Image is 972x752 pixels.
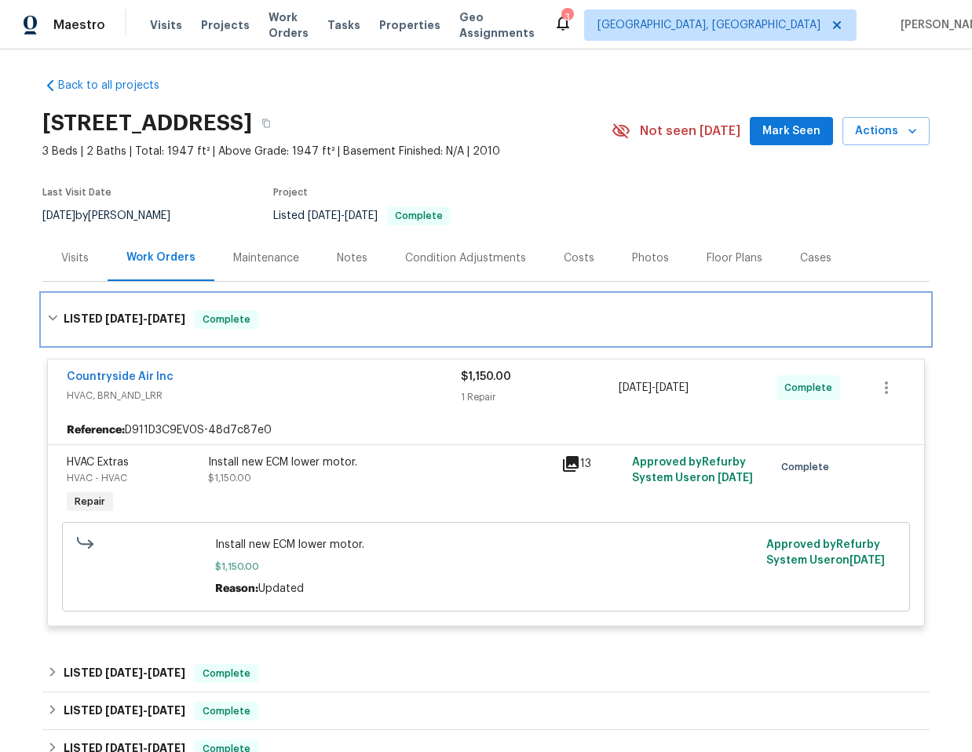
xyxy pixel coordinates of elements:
span: [DATE] [42,210,75,221]
button: Actions [842,117,930,146]
span: $1,150.00 [208,473,251,483]
span: [DATE] [850,555,885,566]
a: Back to all projects [42,78,193,93]
span: Project [273,188,308,197]
span: Visits [150,17,182,33]
span: Repair [68,494,111,509]
div: by [PERSON_NAME] [42,206,189,225]
span: Not seen [DATE] [640,123,740,139]
div: Photos [632,250,669,266]
span: - [308,210,378,221]
span: Last Visit Date [42,188,111,197]
b: Reference: [67,422,125,438]
span: Install new ECM lower motor. [215,537,758,553]
div: 13 [561,454,623,473]
span: 3 Beds | 2 Baths | Total: 1947 ft² | Above Grade: 1947 ft² | Basement Finished: N/A | 2010 [42,144,612,159]
span: Maestro [53,17,105,33]
div: LISTED [DATE]-[DATE]Complete [42,655,930,692]
span: Complete [196,666,257,681]
button: Mark Seen [750,117,833,146]
div: Work Orders [126,250,195,265]
span: Complete [781,459,835,475]
span: Listed [273,210,451,221]
span: Work Orders [269,9,309,41]
span: [DATE] [308,210,341,221]
span: Actions [855,122,917,141]
span: - [105,313,185,324]
h6: LISTED [64,310,185,329]
span: Mark Seen [762,122,820,141]
span: Complete [196,703,257,719]
span: HVAC - HVAC [67,473,127,483]
span: [DATE] [345,210,378,221]
a: Countryside Air Inc [67,371,174,382]
div: 1 Repair [461,389,619,405]
div: Condition Adjustments [405,250,526,266]
h6: LISTED [64,664,185,683]
div: Costs [564,250,594,266]
span: [DATE] [656,382,689,393]
span: Approved by Refurby System User on [632,457,753,484]
span: Properties [379,17,440,33]
span: Tasks [327,20,360,31]
span: $1,150.00 [215,559,758,575]
div: LISTED [DATE]-[DATE]Complete [42,294,930,345]
span: Complete [389,211,449,221]
span: $1,150.00 [461,371,511,382]
h6: LISTED [64,702,185,721]
div: Install new ECM lower motor. [208,454,552,470]
div: LISTED [DATE]-[DATE]Complete [42,692,930,730]
span: [DATE] [148,667,185,678]
div: Notes [337,250,367,266]
span: Reason: [215,583,258,594]
span: [DATE] [105,313,143,324]
span: [GEOGRAPHIC_DATA], [GEOGRAPHIC_DATA] [597,17,820,33]
div: D911D3C9EV0S-48d7c87e0 [48,416,924,444]
span: Complete [784,380,839,396]
div: 3 [561,9,572,25]
span: - [105,667,185,678]
span: Geo Assignments [459,9,535,41]
h2: [STREET_ADDRESS] [42,115,252,131]
div: Maintenance [233,250,299,266]
span: Complete [196,312,257,327]
span: - [105,705,185,716]
span: [DATE] [105,667,143,678]
div: Floor Plans [707,250,762,266]
span: HVAC, BRN_AND_LRR [67,388,461,403]
span: Updated [258,583,304,594]
div: Visits [61,250,89,266]
span: [DATE] [105,705,143,716]
span: [DATE] [619,382,652,393]
span: [DATE] [148,705,185,716]
div: Cases [800,250,831,266]
span: [DATE] [148,313,185,324]
span: Projects [201,17,250,33]
span: Approved by Refurby System User on [766,539,885,566]
span: [DATE] [718,473,753,484]
button: Copy Address [252,109,280,137]
span: HVAC Extras [67,457,129,468]
span: - [619,380,689,396]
